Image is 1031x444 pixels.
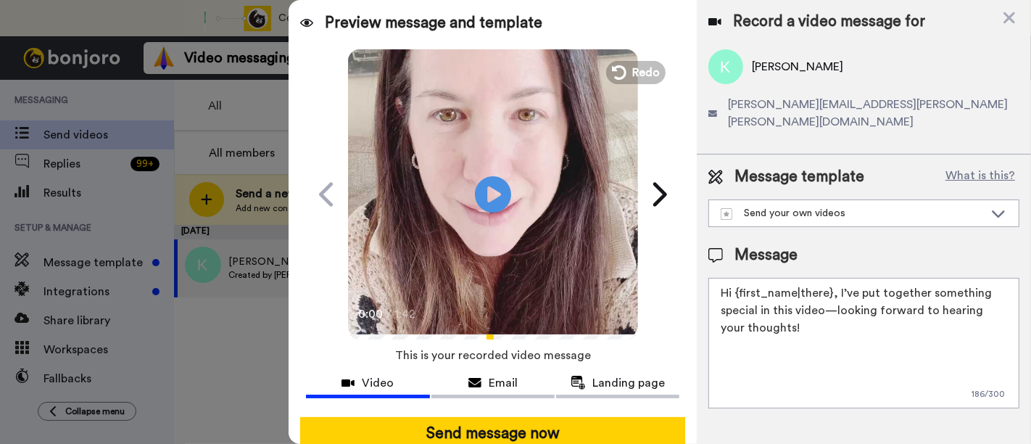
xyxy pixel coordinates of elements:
textarea: Hi {first_name|there}, I’ve put together something special in this video—looking forward to heari... [708,278,1019,408]
img: demo-template.svg [721,208,732,220]
span: 1:42 [394,305,420,323]
span: 0:00 [358,305,384,323]
span: Email [489,374,518,392]
span: Landing page [593,374,666,392]
button: What is this? [941,166,1019,188]
span: Video [362,374,394,392]
span: This is your recorded video message [395,340,591,371]
div: Send your own videos [721,206,984,221]
span: Message template [734,166,864,188]
span: / [386,305,392,323]
span: Message [734,244,798,266]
